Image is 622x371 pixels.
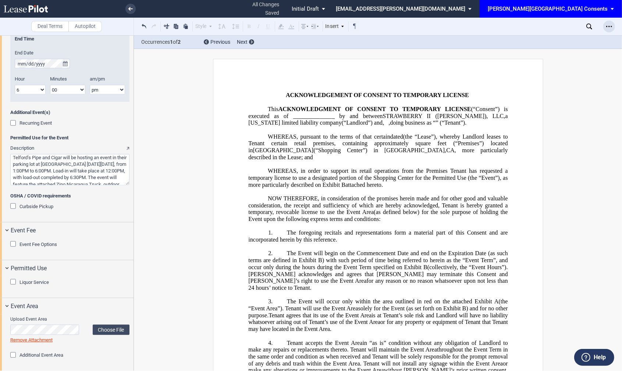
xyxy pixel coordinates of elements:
button: Copy [172,22,181,31]
a: Remove Attachment [10,337,53,343]
span: Event Area [11,302,38,311]
span: This [268,106,278,113]
span: attached hereto. [345,181,383,188]
span: “Tenant”). [442,119,466,126]
span: is at Tenant’s sole risk and Landlord will have no liability whatsoever arising out of Tenant’s u... [248,312,509,325]
span: 3. [268,298,273,305]
span: 4. [268,339,273,346]
span: Permitted Use for the Event [10,135,129,141]
span: Next [237,39,248,45]
div: Next [237,39,254,46]
a: B [462,305,466,312]
span: Permitted Use [11,264,47,273]
md-checkbox: Recurring Event [10,120,52,127]
span: STRAWBERRY II ([PERSON_NAME]), LLC [383,113,504,119]
span: limited liability company [281,119,341,126]
span: , whereby Landlord leases to Tenant certain retail premises, containing approximately [248,133,509,146]
b: 1 [170,39,173,45]
span: , [388,119,390,126]
span: Tenant agrees that its use of the Event Area [269,312,372,319]
span: . Tenant will use the Event Area [282,305,358,312]
span: . Tenant will not install any signage within the Event Area [360,360,503,367]
button: Toggle Control Characters [350,22,359,31]
a: B [423,264,427,271]
span: Event Fee [11,226,36,235]
span: ) with such period of time being referred to herein as the “Event Term”, and occur only during th... [248,257,509,270]
span: , [445,147,446,154]
button: true [61,59,70,68]
label: Help [594,353,606,362]
a: A [494,298,498,305]
span: WHEREAS, pursuant to the terms of that certain [268,133,390,140]
span: ) and for no other purpose. [248,305,509,318]
span: throughout the Event Term in the same order and condition as when received and Tenant will be sol... [248,346,509,367]
span: Previous [210,39,230,45]
span: or for any property or equipment of Tenant that Tenant may have located in the Event Area [248,319,509,332]
span: The Event will occur only within the area outlined in red on the attached Exhibit [287,298,492,305]
div: [PERSON_NAME][GEOGRAPHIC_DATA] Consents [488,6,608,12]
span: Tenant accepts the Event Area [287,339,362,346]
span: Occurrences of [141,38,198,46]
div: Insert [324,22,346,31]
span: (“Consent”) is executed as of ______________ by and between [248,106,509,119]
span: ACKNOWLEDGEMENT OF CONSENT TO TEMPORARY LICENSE [285,92,469,99]
button: Paste [181,22,190,31]
md-checkbox: Curbside Pickup [10,203,53,210]
span: for any reason or no reason whatsoever upon not less than 24 [248,278,509,291]
div: Open Lease options menu [603,21,615,32]
span: Minutes [50,76,67,82]
span: Hour [15,76,25,82]
span: (“Shopping Center”) in [313,147,378,154]
label: Autopilot [68,21,102,32]
span: Curbside Pickup [19,204,53,209]
span: (the “Event Area [248,298,509,311]
span: [US_STATE] [248,119,280,126]
span: Upload Event Area [10,316,129,322]
span: , [383,119,384,126]
span: [GEOGRAPHIC_DATA] [384,147,444,154]
span: ACKNOWLEDGMENT OF CONSENT TO TEMPORARY LICENSE [278,106,471,113]
a: B [318,257,322,264]
span: , [504,113,505,119]
span: solely for the Event (as set forth on Exhibit [358,305,461,312]
span: (collectively, the “Event Hours”). [PERSON_NAME] acknowledges and agrees that [PERSON_NAME] may t... [248,264,509,284]
span: 1. [268,229,273,236]
span: Additional Event Area [19,352,63,358]
span: . [330,326,331,332]
span: Description [10,145,34,151]
md-checkbox: Event Fee Options [10,241,57,248]
span: doing business as “ [390,119,436,126]
label: Deal Terms [31,21,69,32]
a: B [341,181,345,188]
button: Help [574,349,614,366]
md-checkbox: Liquor Service [10,279,49,286]
span: am/pm [90,76,105,82]
span: in “as is” condition without any obligation of Landlord to make any repairs or replacements there... [248,339,509,353]
button: Undo [140,22,149,31]
span: OSHA / COVID requirements [10,193,129,199]
div: Previous [204,39,230,46]
span: square feet (“Premises”) located in [248,140,509,153]
label: Choose File [93,325,129,335]
span: NOW THEREFORE, in consideration of the promises herein made and for other good and valuable consi... [248,195,509,215]
span: [GEOGRAPHIC_DATA] [253,147,313,154]
span: CA [446,147,454,154]
span: Event Fee Options [19,242,57,247]
span: End Time [15,36,34,42]
span: (the “Lease”) [403,133,436,140]
span: (as defined below) for the sole purpose of holding the Event upon the following express terms and... [248,209,509,222]
span: a [505,113,508,119]
span: End Date [15,50,33,56]
span: , more particularly described in the Lease; and [248,147,509,160]
span: Liquor Service [19,279,49,285]
span: hours’ notice to Tenant. [256,285,311,291]
span: dated [390,133,403,140]
b: 2 [178,39,181,45]
span: The foregoing recitals and representations form a material part of this Consent and are incorpora... [248,229,509,243]
md-checkbox: Additional Event Area [10,352,63,359]
button: Cut [162,22,171,31]
span: Initial Draft [292,6,319,12]
span: ”) [277,305,282,312]
span: The Event will begin on the Commencement Date and end on the Expiration Date (as such terms are d... [248,250,509,263]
